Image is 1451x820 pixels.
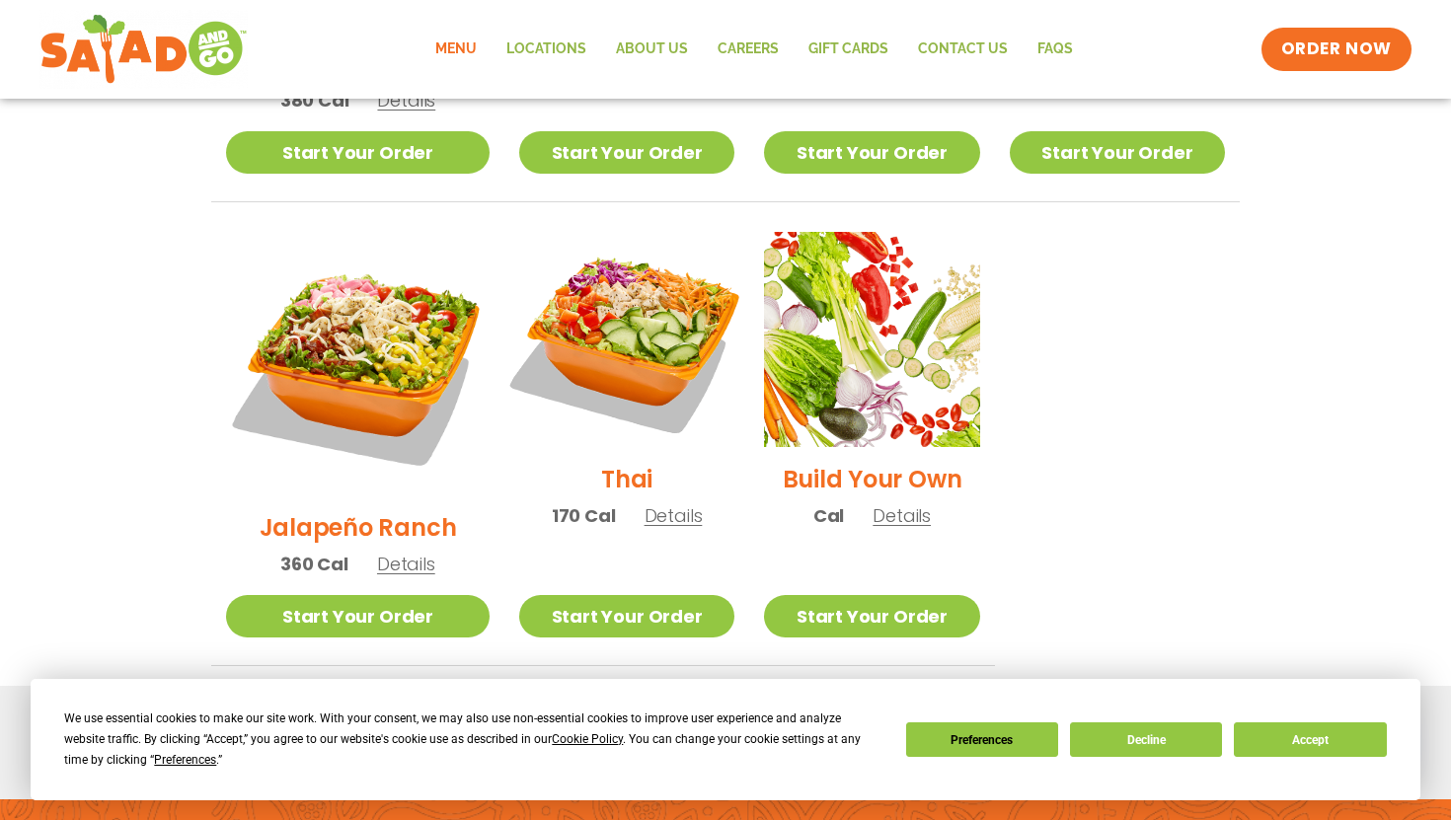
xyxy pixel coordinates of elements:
span: Cookie Policy [552,732,623,746]
span: Details [377,552,435,576]
a: Start Your Order [764,131,979,174]
span: Details [645,503,703,528]
h2: Thai [601,462,652,496]
h2: Build Your Own [783,462,962,496]
span: Details [873,503,931,528]
a: Start Your Order [519,131,734,174]
a: About Us [601,27,703,72]
nav: Menu [420,27,1088,72]
a: Start Your Order [764,595,979,637]
a: Start Your Order [1010,131,1225,174]
span: Details [377,88,435,112]
a: Contact Us [903,27,1023,72]
a: Menu [420,27,492,72]
img: Product photo for Jalapeño Ranch Salad [226,232,490,495]
a: Start Your Order [226,131,490,174]
button: Decline [1070,722,1222,757]
div: We use essential cookies to make our site work. With your consent, we may also use non-essential ... [64,708,881,771]
div: Cookie Consent Prompt [31,679,1420,800]
a: GIFT CARDS [794,27,903,72]
span: Preferences [154,753,216,767]
img: new-SAG-logo-768×292 [39,10,248,89]
a: Locations [492,27,601,72]
span: ORDER NOW [1281,37,1392,61]
span: 380 Cal [280,87,349,113]
img: Product photo for Thai Salad [500,213,753,466]
span: 170 Cal [552,502,616,529]
img: Product photo for Build Your Own [764,232,979,447]
a: ORDER NOW [1261,28,1412,71]
button: Preferences [906,722,1058,757]
a: Careers [703,27,794,72]
span: Cal [813,502,844,529]
span: 360 Cal [280,551,348,577]
a: Start Your Order [226,595,490,637]
a: FAQs [1023,27,1088,72]
button: Accept [1234,722,1386,757]
h2: Jalapeño Ranch [260,510,457,545]
a: Start Your Order [519,595,734,637]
